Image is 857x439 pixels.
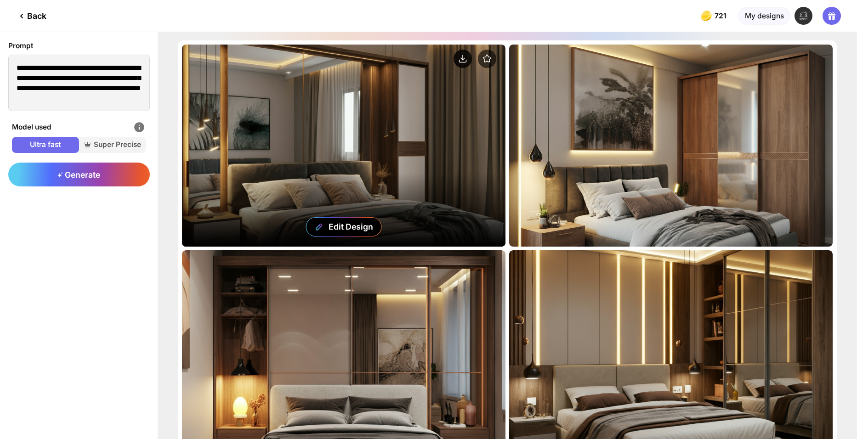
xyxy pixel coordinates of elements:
[79,140,146,150] span: Super Precise
[329,222,373,231] div: Edit Design
[12,121,145,133] div: Model used
[715,12,728,20] span: 721
[795,7,813,25] img: 2.jpg
[57,170,100,180] span: Generate
[12,140,79,150] span: Ultra fast
[8,40,150,51] div: Prompt
[16,11,46,22] div: Back
[738,7,790,25] div: My designs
